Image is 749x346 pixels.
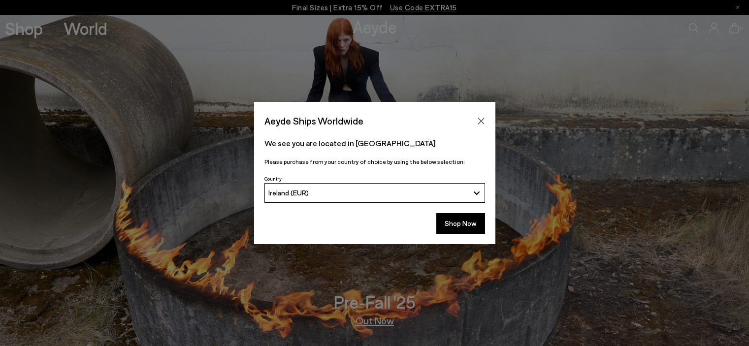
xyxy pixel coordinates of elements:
p: Please purchase from your country of choice by using the below selection: [264,157,485,166]
button: Close [474,114,488,128]
span: Aeyde Ships Worldwide [264,112,363,129]
p: We see you are located in [GEOGRAPHIC_DATA] [264,137,485,149]
span: Country [264,176,282,182]
span: Ireland (EUR) [268,189,309,197]
button: Shop Now [436,213,485,234]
